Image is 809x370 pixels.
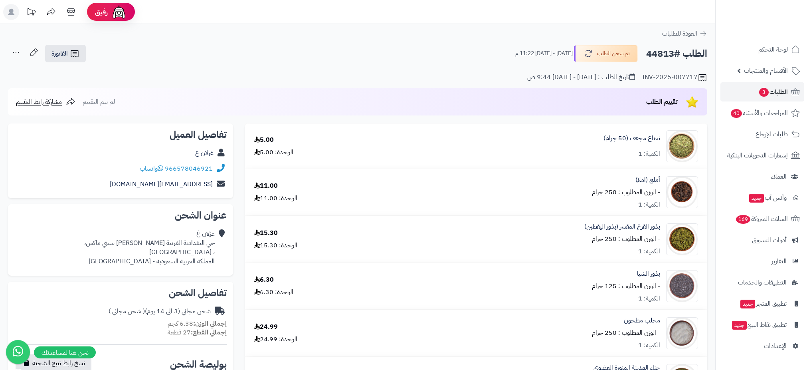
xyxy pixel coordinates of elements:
[191,328,227,337] strong: إجمالي القطع:
[193,319,227,328] strong: إجمالي الوزن:
[738,277,787,288] span: التطبيقات والخدمات
[140,164,163,173] a: واتساب
[744,65,788,76] span: الأقسام والمنتجات
[720,252,804,271] a: التقارير
[254,241,297,250] div: الوحدة: 15.30
[764,340,787,352] span: الإعدادات
[254,288,293,297] div: الوحدة: 6.30
[638,200,660,209] div: الكمية: 1
[752,235,787,246] span: أدوات التسويق
[720,146,804,165] a: إشعارات التحويلات البنكية
[646,46,707,62] h2: الطلب #44813
[254,148,293,157] div: الوحدة: 5.00
[667,176,698,208] img: 1633580797-Phyllanthus-90x90.jpg
[771,256,787,267] span: التقارير
[720,188,804,207] a: وآتس آبجديد
[720,315,804,334] a: تطبيق نقاط البيعجديد
[720,167,804,186] a: العملاء
[51,49,68,58] span: الفاتورة
[14,211,227,220] h2: عنوان الشحن
[730,107,788,119] span: المراجعات والأسئلة
[758,86,788,97] span: الطلبات
[771,171,787,182] span: العملاء
[638,247,660,256] div: الكمية: 1
[45,45,86,62] a: الفاتورة
[667,130,698,162] img: Mint-90x90.jpg
[592,281,660,291] small: - الوزن المطلوب : 125 جرام
[16,97,75,107] a: مشاركة رابط التقييم
[720,82,804,101] a: الطلبات3
[720,336,804,356] a: الإعدادات
[84,229,215,266] div: غزلان غ حي البغدادية الغربية [PERSON_NAME] سيتي ماكس، ، [GEOGRAPHIC_DATA] المملكة العربية السعودي...
[667,223,698,255] img: 1659889724-Squash%20Seeds%20Peeled-90x90.jpg
[720,209,804,229] a: السلات المتروكة169
[748,192,787,203] span: وآتس آب
[624,316,660,325] a: محلب مطحون
[527,73,635,82] div: تاريخ الطلب : [DATE] - [DATE] 9:44 ص
[109,306,145,316] span: ( شحن مجاني )
[667,270,698,302] img: 1667661819-Chia%20Seeds-90x90.jpg
[515,50,573,58] small: [DATE] - [DATE] 11:22 م
[667,317,698,349] img: 1668400310-Mahaleb%20Cherry%20Powder-90x90.jpg
[732,321,747,330] span: جديد
[756,129,788,140] span: طلبات الإرجاع
[635,175,660,185] a: أملج (املا)
[740,298,787,309] span: تطبيق المتجر
[603,134,660,143] a: نعناع مجفف (50 جرام)
[254,181,278,191] div: 11.00
[638,341,660,350] div: الكمية: 1
[592,328,660,338] small: - الوزن المطلوب : 250 جرام
[14,288,227,298] h2: تفاصيل الشحن
[170,360,227,369] h2: بوليصة الشحن
[16,97,62,107] span: مشاركة رابط التقييم
[720,40,804,59] a: لوحة التحكم
[638,294,660,303] div: الكمية: 1
[165,164,213,173] a: 966578046921
[758,44,788,55] span: لوحة التحكم
[254,322,278,332] div: 24.99
[111,4,127,20] img: ai-face.png
[254,229,278,238] div: 15.30
[740,300,755,308] span: جديد
[195,148,214,158] a: غزلان غ
[592,187,660,197] small: - الوزن المطلوب : 250 جرام
[662,29,707,38] a: العودة للطلبات
[168,319,227,328] small: 6.38 كجم
[642,73,707,82] div: INV-2025-007717
[735,213,788,225] span: السلات المتروكة
[21,4,41,22] a: تحديثات المنصة
[109,307,211,316] div: شحن مجاني (3 الى 14 يوم)
[731,319,787,330] span: تطبيق نقاط البيع
[720,125,804,144] a: طلبات الإرجاع
[254,275,274,284] div: 6.30
[168,328,227,337] small: 27 قطعة
[646,97,678,107] span: تقييم الطلب
[110,179,213,189] a: [EMAIL_ADDRESS][DOMAIN_NAME]
[95,7,108,17] span: رفيق
[736,215,750,224] span: 169
[720,231,804,250] a: أدوات التسويق
[638,149,660,159] div: الكمية: 1
[574,45,638,62] button: تم شحن الطلب
[637,269,660,278] a: بذور الشيا
[584,222,660,231] a: بذور القرع المقشر (بذور اليقطين)
[731,109,742,118] span: 40
[32,358,85,368] span: نسخ رابط تتبع الشحنة
[720,294,804,313] a: تطبيق المتجرجديد
[83,97,115,107] span: لم يتم التقييم
[592,234,660,244] small: - الوزن المطلوب : 250 جرام
[14,130,227,139] h2: تفاصيل العميل
[254,135,274,145] div: 5.00
[720,273,804,292] a: التطبيقات والخدمات
[662,29,697,38] span: العودة للطلبات
[720,103,804,123] a: المراجعات والأسئلة40
[254,335,297,344] div: الوحدة: 24.99
[254,194,297,203] div: الوحدة: 11.00
[749,194,764,203] span: جديد
[759,88,769,97] span: 3
[727,150,788,161] span: إشعارات التحويلات البنكية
